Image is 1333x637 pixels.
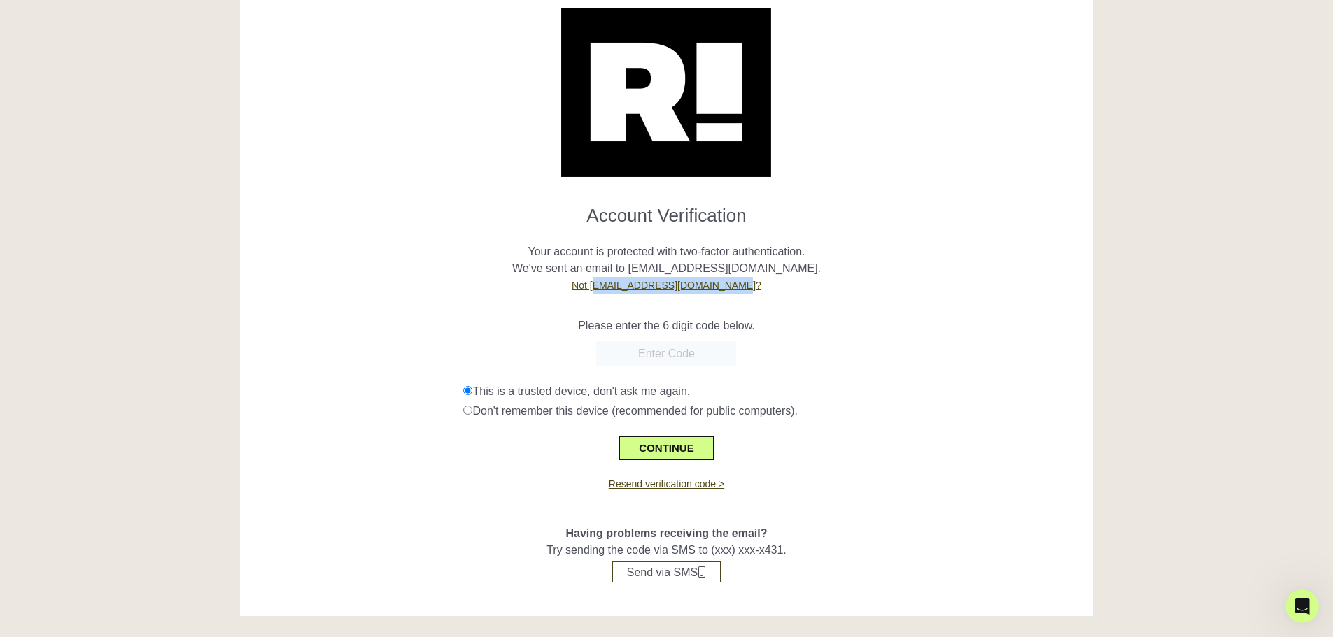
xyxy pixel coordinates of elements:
div: Try sending the code via SMS to (xxx) xxx-x431. [251,492,1083,582]
div: This is a trusted device, don't ask me again. [463,383,1082,400]
p: Please enter the 6 digit code below. [251,317,1083,334]
img: Retention.com [561,8,771,177]
button: CONTINUE [619,436,713,460]
span: Having problems receiving the email? [565,527,767,539]
p: Your account is protected with two-factor authentication. We've sent an email to [EMAIL_ADDRESS][... [251,227,1083,294]
a: Not [EMAIL_ADDRESS][DOMAIN_NAME]? [572,280,761,291]
button: Send via SMS [612,561,721,582]
iframe: Intercom live chat [1285,589,1319,623]
input: Enter Code [596,341,736,366]
div: Don't remember this device (recommended for public computers). [463,403,1082,420]
a: Resend verification code > [609,478,724,489]
h1: Account Verification [251,194,1083,227]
